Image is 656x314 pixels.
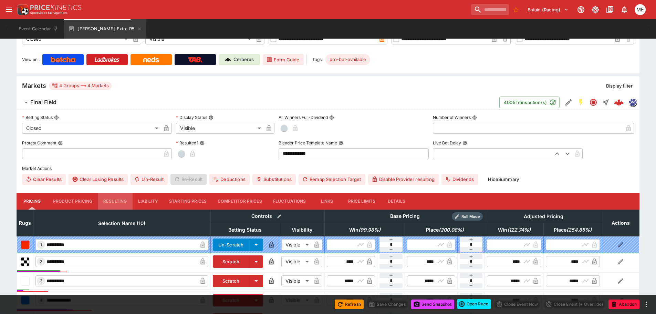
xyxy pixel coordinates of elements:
[566,226,592,234] em: ( 254.85 %)
[39,278,44,283] span: 3
[484,174,523,185] button: HideSummary
[176,140,198,146] p: Resulted?
[94,57,119,62] img: Ladbrokes
[17,95,499,109] button: Final Field
[22,54,40,65] label: View on :
[98,193,132,210] button: Resulting
[633,2,648,17] button: Matt Easter
[22,174,66,185] button: Clear Results
[51,57,75,62] img: Betcha
[433,140,461,146] p: Live Bet Delay
[335,300,364,309] button: Refresh
[457,299,491,309] button: Open Race
[64,19,146,39] button: [PERSON_NAME] Extra R5
[263,54,304,65] a: Form Guide
[233,56,254,63] p: Cerberus
[358,226,381,234] em: ( 99.98 %)
[299,174,365,185] button: Remap Selection Target
[325,56,370,63] span: pro-bet-available
[342,226,388,234] span: excl. Emergencies (99.98%)
[575,96,587,109] button: SGM Enabled
[275,212,284,221] button: Bulk edit
[188,57,202,62] img: TabNZ
[600,96,612,109] button: Straight
[459,214,483,220] span: Roll Mode
[433,114,471,120] p: Number of Winners
[618,3,631,16] button: Notifications
[17,193,48,210] button: Pricing
[602,210,639,236] th: Actions
[441,174,478,185] button: Dividends
[30,11,67,14] img: Sportsbook Management
[589,98,597,107] svg: Closed
[471,4,509,15] input: search
[312,193,343,210] button: Links
[213,255,250,268] button: Scratch
[329,115,334,120] button: All Winners Full-Dividend
[69,174,128,185] button: Clear Losing Results
[15,3,29,17] img: PriceKinetics Logo
[343,193,381,210] button: Price Limits
[602,80,637,91] button: Display filter
[210,210,325,223] th: Controls
[221,226,269,234] span: Betting Status
[22,123,161,134] div: Closed
[145,33,253,44] div: Visible
[411,300,454,309] button: Send Snapshot
[58,141,63,145] button: Protest Comment
[629,99,636,106] img: grnz
[614,98,624,107] img: logo-cerberus--red.svg
[143,57,159,62] img: Neds
[472,115,477,120] button: Number of Winners
[91,219,153,227] span: Selection Name (10)
[252,174,296,185] button: Substitutions
[523,4,573,15] button: Select Tenant
[490,226,538,234] span: excl. Emergencies (122.74%)
[281,256,311,267] div: Visible
[209,115,214,120] button: Display Status
[452,212,483,221] div: Show/hide Price Roll mode configuration.
[457,299,491,309] div: split button
[608,300,639,309] button: Abandon
[212,193,268,210] button: Competitor Prices
[52,82,109,90] div: 4 Groups 4 Markets
[499,97,560,108] button: 4005Transaction(s)
[14,19,63,39] button: Event Calendar
[219,54,260,65] a: Cerberus
[30,5,81,10] img: PriceKinetics
[368,174,439,185] button: Disable Provider resulting
[608,300,639,307] span: Mark an event as closed and abandoned.
[176,123,263,134] div: Visible
[418,226,471,234] span: excl. Emergencies (200.08%)
[628,98,637,107] div: grnz
[213,239,250,251] button: Un-Scratch
[510,4,521,15] button: No Bookmarks
[312,54,323,65] label: Tags:
[439,226,464,234] em: ( 200.08 %)
[22,33,130,44] div: Closed
[642,300,650,308] button: more
[30,99,56,106] h6: Final Field
[48,193,98,210] button: Product Pricing
[614,98,624,107] div: a45ba73d-ced9-4477-ab90-adb3b4ae075e
[381,193,412,210] button: Details
[22,114,53,120] p: Betting Status
[22,82,46,90] h5: Markets
[562,96,575,109] button: Edit Detail
[213,275,250,287] button: Scratch
[546,226,599,234] span: excl. Emergencies (254.85%)
[604,3,616,16] button: Documentation
[131,174,167,185] button: Un-Result
[170,174,207,185] span: Re-Result
[587,96,600,109] button: Closed
[589,3,602,16] button: Toggle light/dark mode
[268,193,312,210] button: Fluctuations
[575,3,587,16] button: Connected to PK
[133,193,164,210] button: Liability
[284,226,320,234] span: Visibility
[281,239,311,250] div: Visible
[612,95,626,109] a: a45ba73d-ced9-4477-ab90-adb3b4ae075e
[54,115,59,120] button: Betting Status
[213,294,250,306] button: Scratch
[176,114,207,120] p: Display Status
